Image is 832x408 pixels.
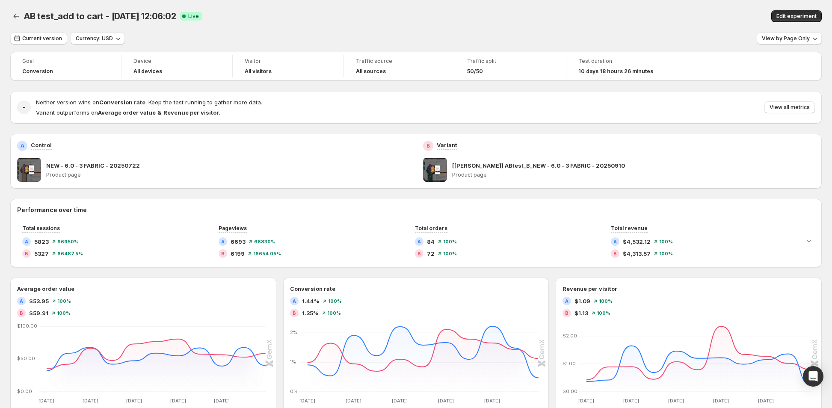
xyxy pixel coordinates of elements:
span: Goal [22,58,109,65]
p: NEW - 6.0 - 3 FABRIC - 20250722 [46,161,140,170]
p: Product page [46,171,409,178]
p: Variant [437,141,457,149]
a: VisitorAll visitors [245,57,332,76]
p: Product page [452,171,815,178]
span: Total orders [415,225,447,231]
span: 100 % [599,299,613,304]
text: $50.00 [17,356,35,362]
text: $1.00 [563,361,576,367]
text: [DATE] [438,398,454,404]
span: $4,313.57 [623,249,651,258]
text: [DATE] [170,398,186,404]
span: $1.09 [574,297,590,305]
span: 100 % [443,251,457,256]
h2: - [23,103,26,112]
span: 100 % [443,239,457,244]
span: 1.44% [302,297,320,305]
h2: A [293,299,296,304]
button: Currency: USD [71,33,125,44]
text: [DATE] [38,398,54,404]
span: 66487.5 % [57,251,83,256]
a: Traffic split50/50 [467,57,554,76]
button: Edit experiment [771,10,822,22]
a: Test duration10 days 18 hours 26 minutes [578,57,666,76]
text: [DATE] [346,398,361,404]
h2: B [565,310,568,316]
span: Traffic source [356,58,443,65]
text: [DATE] [484,398,500,404]
h2: B [426,142,430,149]
span: 84 [427,237,435,246]
text: [DATE] [579,398,595,404]
div: Open Intercom Messenger [803,366,823,387]
span: Pageviews [219,225,247,231]
text: [DATE] [83,398,98,404]
span: $53.95 [29,297,49,305]
h2: Performance over time [17,206,815,214]
text: [DATE] [299,398,315,404]
strong: Average order value [98,109,156,116]
span: 5823 [34,237,49,246]
span: Currency: USD [76,35,113,42]
span: View all metrics [770,104,810,111]
strong: Revenue per visitor [163,109,219,116]
span: $59.91 [29,309,48,317]
span: $4,532.12 [623,237,651,246]
button: View all metrics [764,101,815,113]
span: 6693 [231,237,246,246]
text: 0% [290,388,298,394]
span: Traffic split [467,58,554,65]
h2: A [417,239,421,244]
text: $0.00 [17,388,32,394]
span: Neither version wins on . Keep the test running to gather more data. [36,99,262,106]
span: Total sessions [22,225,60,231]
span: Edit experiment [776,13,817,20]
strong: Conversion rate [99,99,145,106]
span: 50/50 [467,68,483,75]
span: 100 % [659,251,673,256]
button: View by:Page Only [757,33,822,44]
span: 100 % [597,310,610,316]
span: Test duration [578,58,666,65]
text: [DATE] [714,398,729,404]
button: Current version [10,33,67,44]
strong: & [157,109,162,116]
span: 5327 [34,249,49,258]
span: Live [188,13,199,20]
h2: A [565,299,568,304]
a: GoalConversion [22,57,109,76]
h2: A [21,142,24,149]
span: 100 % [328,299,342,304]
span: View by: Page Only [762,35,810,42]
text: $100.00 [17,323,37,329]
h4: All sources [356,68,386,75]
text: [DATE] [392,398,408,404]
span: 66830 % [254,239,275,244]
img: NEW - 6.0 - 3 FABRIC - 20250722 [17,158,41,182]
h2: A [25,239,28,244]
span: Device [133,58,220,65]
span: Current version [22,35,62,42]
p: Control [31,141,52,149]
h2: B [293,310,296,316]
a: Traffic sourceAll sources [356,57,443,76]
text: [DATE] [758,398,774,404]
text: 2% [290,329,297,335]
text: [DATE] [669,398,684,404]
h2: B [221,251,225,256]
span: 10 days 18 hours 26 minutes [578,68,653,75]
button: Back [10,10,22,22]
h2: B [613,251,617,256]
h3: Revenue per visitor [563,284,617,293]
span: 72 [427,249,435,258]
span: AB test_add to cart - [DATE] 12:06:02 [24,11,176,21]
img: [Tina GemPages] ABtest_B_NEW - 6.0 - 3 FABRIC - 20250910 [423,158,447,182]
p: [[PERSON_NAME]] ABtest_B_NEW - 6.0 - 3 FABRIC - 20250910 [452,161,625,170]
span: Conversion [22,68,53,75]
text: [DATE] [126,398,142,404]
text: [DATE] [624,398,640,404]
h4: All devices [133,68,162,75]
span: 100 % [327,310,341,316]
h2: B [20,310,23,316]
text: $0.00 [563,388,577,394]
